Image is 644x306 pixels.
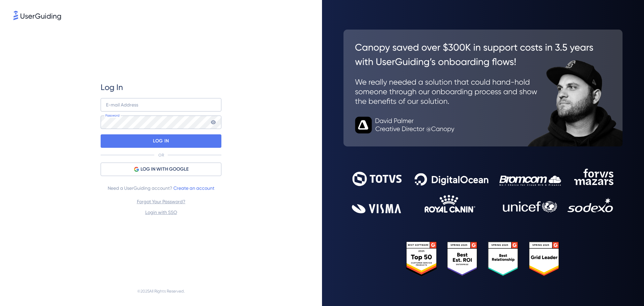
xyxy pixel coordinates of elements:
p: LOG IN [153,136,169,146]
span: Log In [101,82,123,93]
img: 26c0aa7c25a843aed4baddd2b5e0fa68.svg [343,30,623,146]
a: Login with SSO [145,210,177,215]
span: Need a UserGuiding account? [108,184,214,192]
span: LOG IN WITH GOOGLE [141,165,189,173]
a: Forgot Your Password? [137,199,185,204]
p: OR [158,152,164,158]
img: 8faab4ba6bc7696a72372aa768b0286c.svg [13,11,61,20]
a: Create an account [173,185,214,191]
img: 25303e33045975176eb484905ab012ff.svg [406,242,560,277]
img: 9302ce2ac39453076f5bc0f2f2ca889b.svg [352,169,614,213]
input: example@company.com [101,98,221,112]
span: © 2025 All Rights Reserved. [137,287,185,295]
